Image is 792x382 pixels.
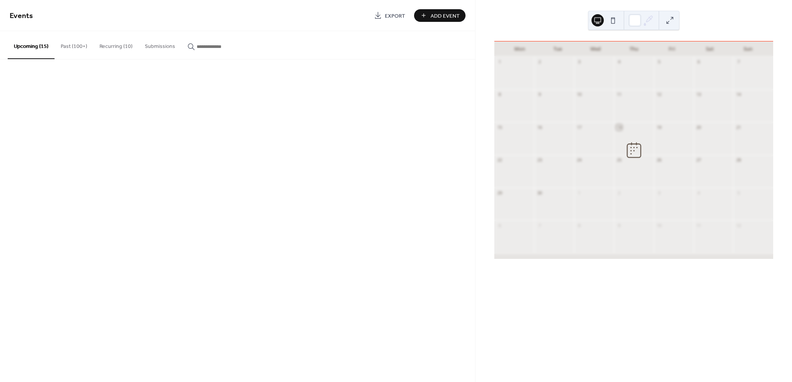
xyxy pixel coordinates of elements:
[537,222,542,228] div: 7
[653,41,691,57] div: Fri
[696,59,702,65] div: 6
[736,59,741,65] div: 7
[497,124,502,130] div: 15
[696,157,702,163] div: 27
[497,59,502,65] div: 1
[577,59,582,65] div: 3
[431,12,460,20] span: Add Event
[497,222,502,228] div: 6
[656,190,662,196] div: 3
[577,222,582,228] div: 8
[577,190,582,196] div: 1
[8,31,55,59] button: Upcoming (15)
[537,190,542,196] div: 30
[577,92,582,97] div: 10
[616,222,622,228] div: 9
[139,31,181,58] button: Submissions
[616,157,622,163] div: 25
[577,157,582,163] div: 24
[537,59,542,65] div: 2
[656,92,662,97] div: 12
[729,41,767,57] div: Sun
[537,157,542,163] div: 23
[497,157,502,163] div: 22
[616,59,622,65] div: 4
[691,41,729,57] div: Sat
[656,59,662,65] div: 5
[616,190,622,196] div: 2
[616,92,622,97] div: 11
[500,41,538,57] div: Mon
[656,222,662,228] div: 10
[537,124,542,130] div: 16
[616,124,622,130] div: 18
[736,222,741,228] div: 12
[736,157,741,163] div: 28
[656,124,662,130] div: 19
[736,190,741,196] div: 5
[736,124,741,130] div: 21
[538,41,577,57] div: Tue
[497,190,502,196] div: 29
[93,31,139,58] button: Recurring (10)
[368,9,411,22] a: Export
[656,157,662,163] div: 26
[696,222,702,228] div: 11
[696,92,702,97] div: 13
[696,124,702,130] div: 20
[414,9,466,22] button: Add Event
[10,8,33,23] span: Events
[537,92,542,97] div: 9
[577,124,582,130] div: 17
[497,92,502,97] div: 8
[55,31,93,58] button: Past (100+)
[696,190,702,196] div: 4
[736,92,741,97] div: 14
[385,12,405,20] span: Export
[615,41,653,57] div: Thu
[577,41,615,57] div: Wed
